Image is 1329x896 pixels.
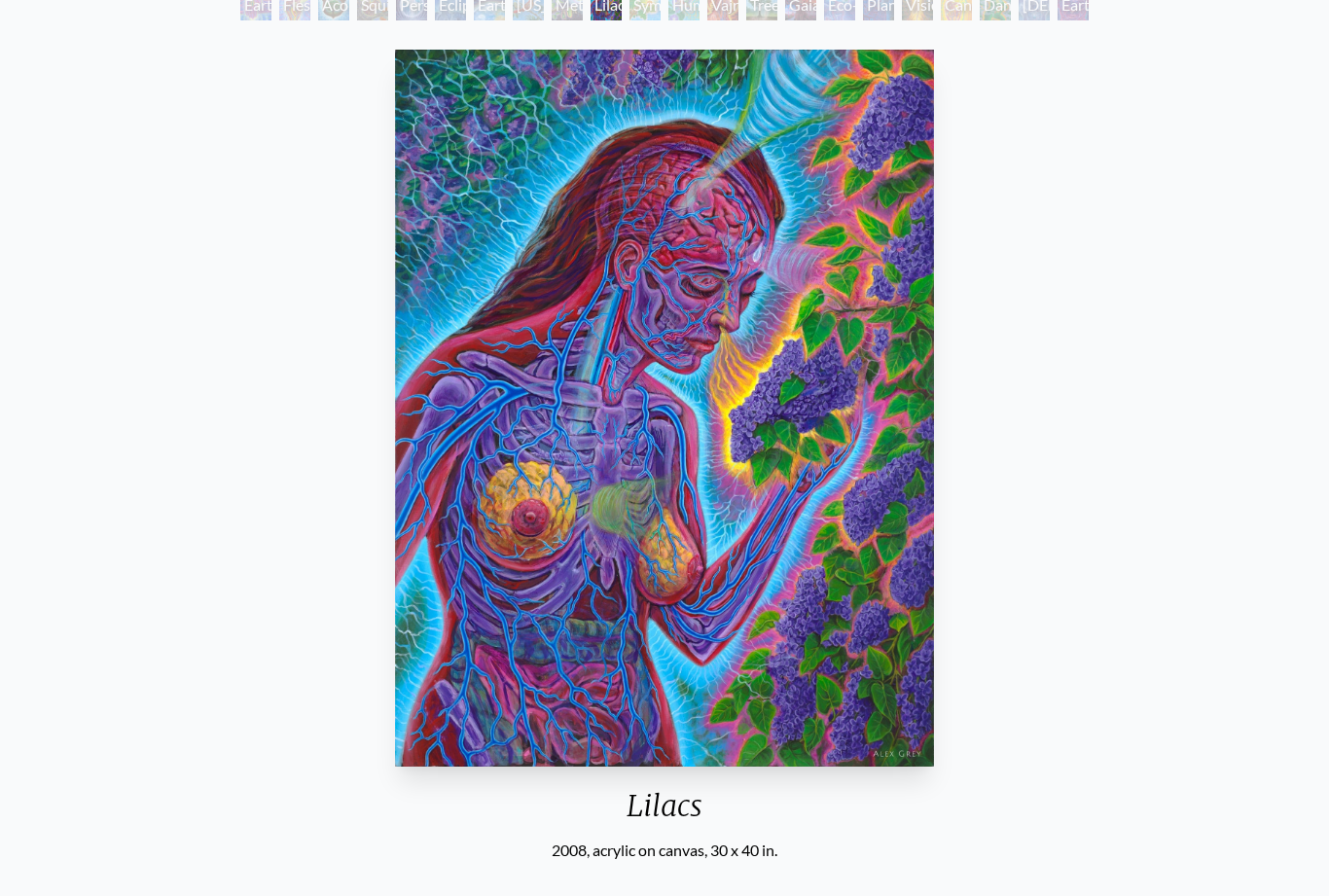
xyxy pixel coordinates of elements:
[387,788,942,839] div: Lilacs
[387,839,942,862] div: 2008, acrylic on canvas, 30 x 40 in.
[395,50,934,767] img: Lilacs-2008-Alex-Grey-watermarked.jpeg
